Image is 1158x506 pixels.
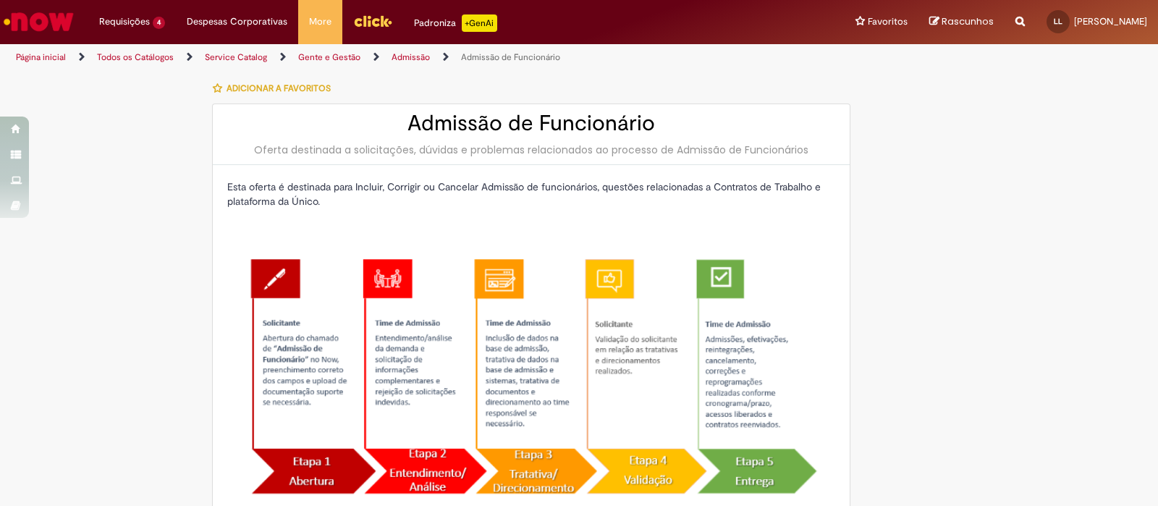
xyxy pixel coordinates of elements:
[227,180,835,208] p: Esta oferta é destinada para Incluir, Corrigir ou Cancelar Admissão de funcionários, questões rel...
[942,14,994,28] span: Rascunhos
[1054,17,1062,26] span: LL
[1,7,76,36] img: ServiceNow
[461,51,560,63] a: Admissão de Funcionário
[187,14,287,29] span: Despesas Corporativas
[227,143,835,157] div: Oferta destinada a solicitações, dúvidas e problemas relacionados ao processo de Admissão de Func...
[929,15,994,29] a: Rascunhos
[353,10,392,32] img: click_logo_yellow_360x200.png
[212,73,339,104] button: Adicionar a Favoritos
[99,14,150,29] span: Requisições
[16,51,66,63] a: Página inicial
[1074,15,1147,28] span: [PERSON_NAME]
[392,51,430,63] a: Admissão
[298,51,360,63] a: Gente e Gestão
[227,83,331,94] span: Adicionar a Favoritos
[309,14,331,29] span: More
[868,14,908,29] span: Favoritos
[414,14,497,32] div: Padroniza
[97,51,174,63] a: Todos os Catálogos
[205,51,267,63] a: Service Catalog
[153,17,165,29] span: 4
[11,44,761,71] ul: Trilhas de página
[227,111,835,135] h2: Admissão de Funcionário
[462,14,497,32] p: +GenAi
